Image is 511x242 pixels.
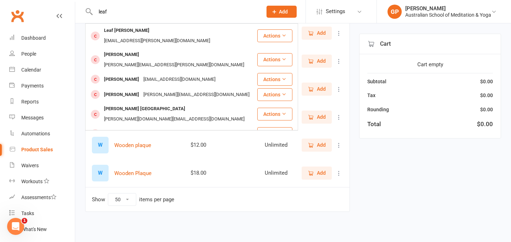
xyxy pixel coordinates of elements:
[9,221,75,237] a: What's New
[9,30,75,46] a: Dashboard
[257,73,292,86] button: Actions
[302,83,332,95] button: Add
[265,142,288,148] div: Unlimited
[114,169,152,178] button: Wooden Plaque
[480,91,493,99] div: $0.00
[302,55,332,67] button: Add
[267,6,297,18] button: Add
[141,90,252,100] div: [PERSON_NAME][EMAIL_ADDRESS][DOMAIN_NAME]
[367,91,375,99] div: Tax
[317,141,326,149] span: Add
[191,142,210,148] div: $12.00
[359,34,501,54] div: Cart
[92,165,109,181] div: Set product image
[302,111,332,123] button: Add
[141,129,218,139] div: [EMAIL_ADDRESS][DOMAIN_NAME]
[257,108,292,120] button: Actions
[9,190,75,206] a: Assessments
[102,74,141,85] div: [PERSON_NAME]
[265,170,288,176] div: Unlimited
[388,5,402,19] div: GP
[92,137,109,153] div: Set product image
[21,163,39,168] div: Waivers
[367,78,386,85] div: Subtotal
[9,110,75,126] a: Messages
[21,210,34,216] div: Tasks
[21,115,44,120] div: Messages
[141,74,218,85] div: [EMAIL_ADDRESS][DOMAIN_NAME]
[257,53,292,66] button: Actions
[9,78,75,94] a: Payments
[191,170,210,176] div: $18.00
[317,113,326,121] span: Add
[405,5,491,12] div: [PERSON_NAME]
[139,197,174,203] div: items per page
[102,104,187,114] div: [PERSON_NAME] [GEOGRAPHIC_DATA]
[9,46,75,62] a: People
[102,90,141,100] div: [PERSON_NAME]
[9,206,75,221] a: Tasks
[302,27,332,39] button: Add
[21,35,46,41] div: Dashboard
[102,129,141,139] div: [PERSON_NAME]
[480,106,493,113] div: $0.00
[367,119,381,129] div: Total
[302,139,332,151] button: Add
[257,127,292,140] button: Actions
[302,167,332,179] button: Add
[9,158,75,174] a: Waivers
[326,4,345,19] span: Settings
[114,141,151,150] button: Wooden plaque
[279,9,288,15] span: Add
[367,60,493,69] div: Cart empty
[92,193,174,206] div: Show
[9,7,26,25] a: Clubworx
[9,174,75,190] a: Workouts
[317,57,326,65] span: Add
[21,83,44,89] div: Payments
[21,179,43,184] div: Workouts
[480,78,493,85] div: $0.00
[9,126,75,142] a: Automations
[102,60,246,70] div: [PERSON_NAME][EMAIL_ADDRESS][PERSON_NAME][DOMAIN_NAME]
[102,50,141,60] div: [PERSON_NAME]
[9,142,75,158] a: Product Sales
[405,12,491,18] div: Australian School of Meditation & Yoga
[257,88,292,101] button: Actions
[21,131,50,136] div: Automations
[21,51,36,57] div: People
[22,218,27,224] span: 1
[102,26,152,36] div: Leaf [PERSON_NAME]
[21,147,53,152] div: Product Sales
[9,94,75,110] a: Reports
[21,195,56,200] div: Assessments
[257,29,292,42] button: Actions
[317,29,326,37] span: Add
[9,62,75,78] a: Calendar
[317,85,326,93] span: Add
[367,106,389,113] div: Rounding
[21,99,39,105] div: Reports
[7,218,24,235] iframe: Intercom live chat
[21,67,41,73] div: Calendar
[317,169,326,177] span: Add
[477,119,493,129] div: $0.00
[102,114,247,124] div: [PERSON_NAME][DOMAIN_NAME][EMAIL_ADDRESS][DOMAIN_NAME]
[21,226,47,232] div: What's New
[93,7,257,17] input: Search...
[102,36,212,46] div: [EMAIL_ADDRESS][PERSON_NAME][DOMAIN_NAME]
